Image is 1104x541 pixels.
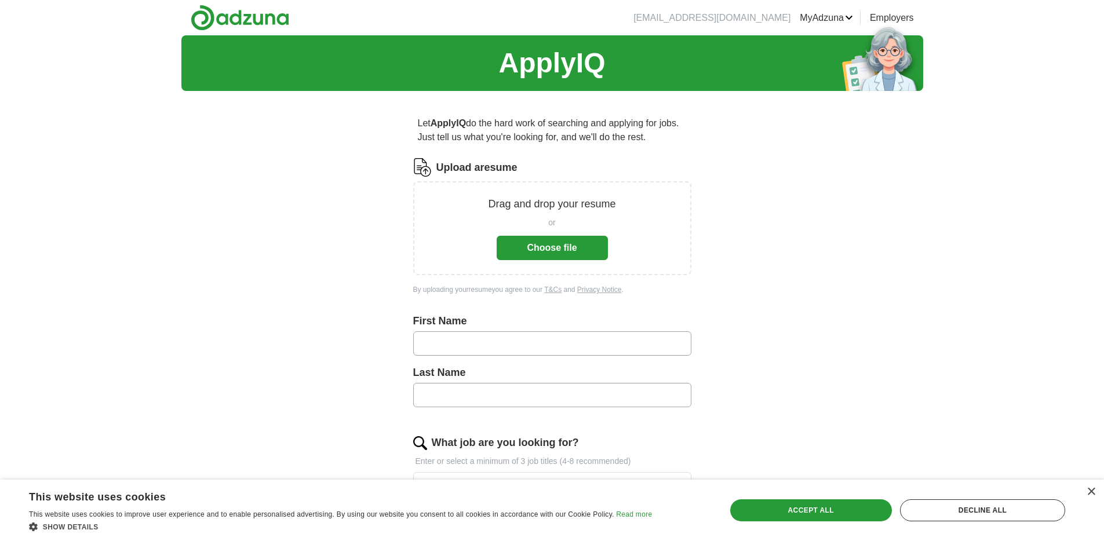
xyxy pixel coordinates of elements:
button: Choose file [497,236,608,260]
div: This website uses cookies [29,487,623,504]
a: T&Cs [544,286,562,294]
img: search.png [413,436,427,450]
a: Employers [870,11,914,25]
img: Adzuna logo [191,5,289,31]
img: CV Icon [413,158,432,177]
label: What job are you looking for? [432,435,579,451]
div: Close [1087,488,1095,496]
div: Decline all [900,499,1065,521]
span: Show details [43,523,99,531]
div: By uploading your resume you agree to our and . [413,284,691,295]
h1: ApplyIQ [498,42,605,84]
a: MyAdzuna [800,11,853,25]
p: Let do the hard work of searching and applying for jobs. Just tell us what you're looking for, an... [413,112,691,149]
p: Enter or select a minimum of 3 job titles (4-8 recommended) [413,455,691,467]
div: Show details [29,521,652,532]
label: First Name [413,313,691,329]
label: Upload a resume [436,160,518,176]
span: or [548,217,555,229]
div: Accept all [730,499,892,521]
span: This website uses cookies to improve user experience and to enable personalised advertising. By u... [29,510,614,518]
p: Drag and drop your resume [488,196,615,212]
label: Last Name [413,365,691,381]
a: Privacy Notice [577,286,622,294]
li: [EMAIL_ADDRESS][DOMAIN_NAME] [633,11,790,25]
strong: ApplyIQ [431,118,466,128]
a: Read more, opens a new window [616,510,652,518]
